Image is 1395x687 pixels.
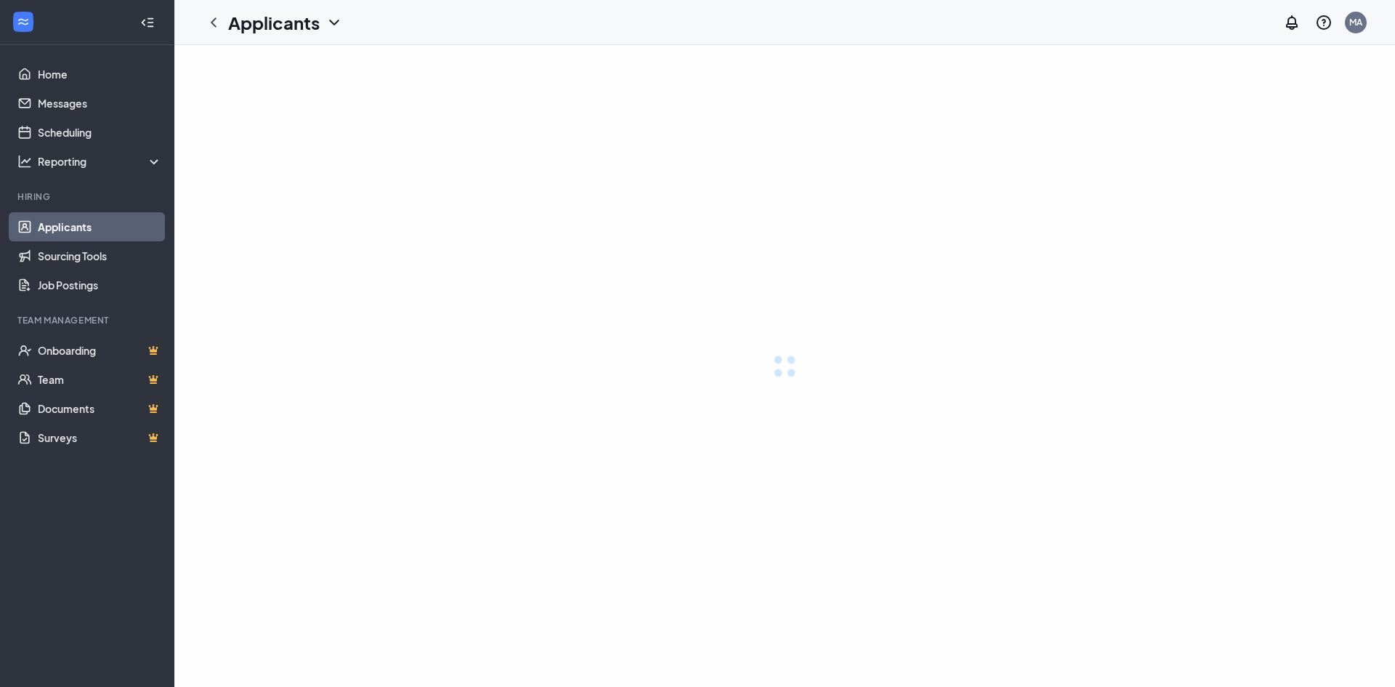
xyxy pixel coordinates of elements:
a: SurveysCrown [38,423,162,452]
svg: Analysis [17,154,32,169]
a: Messages [38,89,162,118]
svg: ChevronLeft [205,14,222,31]
svg: Notifications [1283,14,1301,31]
svg: ChevronDown [325,14,343,31]
div: Hiring [17,190,159,203]
a: DocumentsCrown [38,394,162,423]
div: Team Management [17,314,159,326]
a: Home [38,60,162,89]
svg: Collapse [140,15,155,30]
div: Reporting [38,154,163,169]
a: OnboardingCrown [38,336,162,365]
a: Sourcing Tools [38,241,162,270]
svg: QuestionInfo [1315,14,1333,31]
a: Applicants [38,212,162,241]
svg: WorkstreamLogo [16,15,31,29]
a: Job Postings [38,270,162,300]
a: Scheduling [38,118,162,147]
a: TeamCrown [38,365,162,394]
div: MA [1349,16,1362,28]
h1: Applicants [228,10,320,35]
